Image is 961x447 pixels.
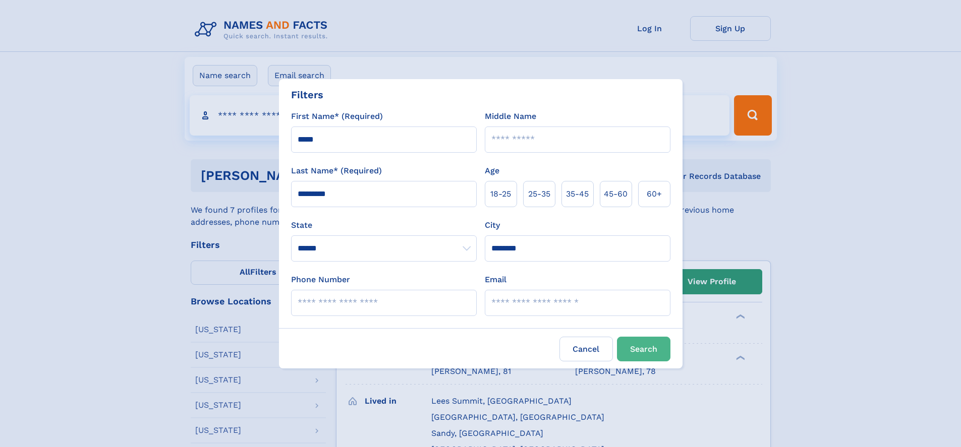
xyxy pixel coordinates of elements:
[485,110,536,122] label: Middle Name
[485,219,500,231] label: City
[647,188,662,200] span: 60+
[528,188,550,200] span: 25‑35
[291,165,382,177] label: Last Name* (Required)
[490,188,511,200] span: 18‑25
[566,188,589,200] span: 35‑45
[291,219,477,231] label: State
[291,110,383,122] label: First Name* (Required)
[485,274,506,286] label: Email
[617,337,670,361] button: Search
[291,87,323,102] div: Filters
[604,188,628,200] span: 45‑60
[485,165,499,177] label: Age
[559,337,613,361] label: Cancel
[291,274,350,286] label: Phone Number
